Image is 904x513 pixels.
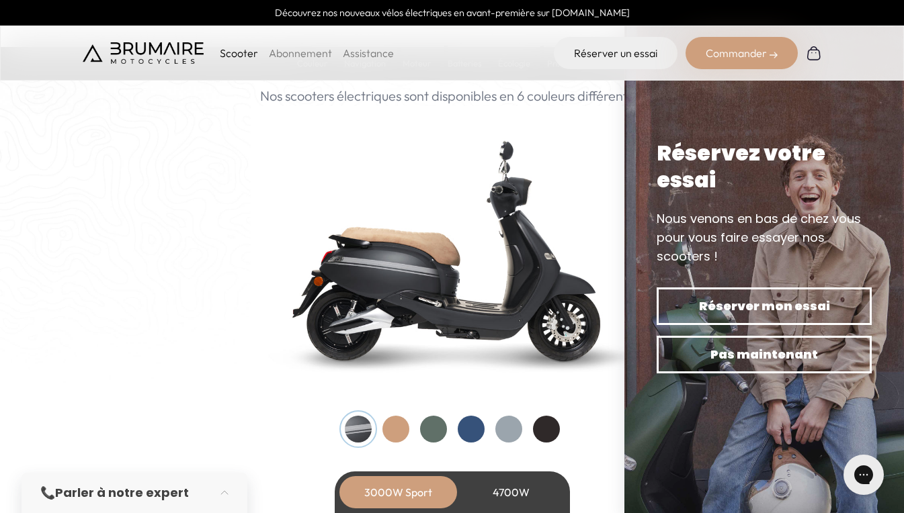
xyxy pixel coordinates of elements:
[806,45,822,61] img: Panier
[458,476,565,508] div: 4700W
[260,86,645,106] p: Nos scooters électriques sont disponibles en 6 couleurs différentes.
[83,42,204,64] img: Brumaire Motocycles
[220,45,258,61] p: Scooter
[269,46,332,60] a: Abonnement
[343,46,394,60] a: Assistance
[554,37,677,69] a: Réserver un essai
[686,37,798,69] div: Commander
[770,51,778,59] img: right-arrow-2.png
[345,476,452,508] div: 3000W Sport
[837,450,891,500] iframe: Gorgias live chat messenger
